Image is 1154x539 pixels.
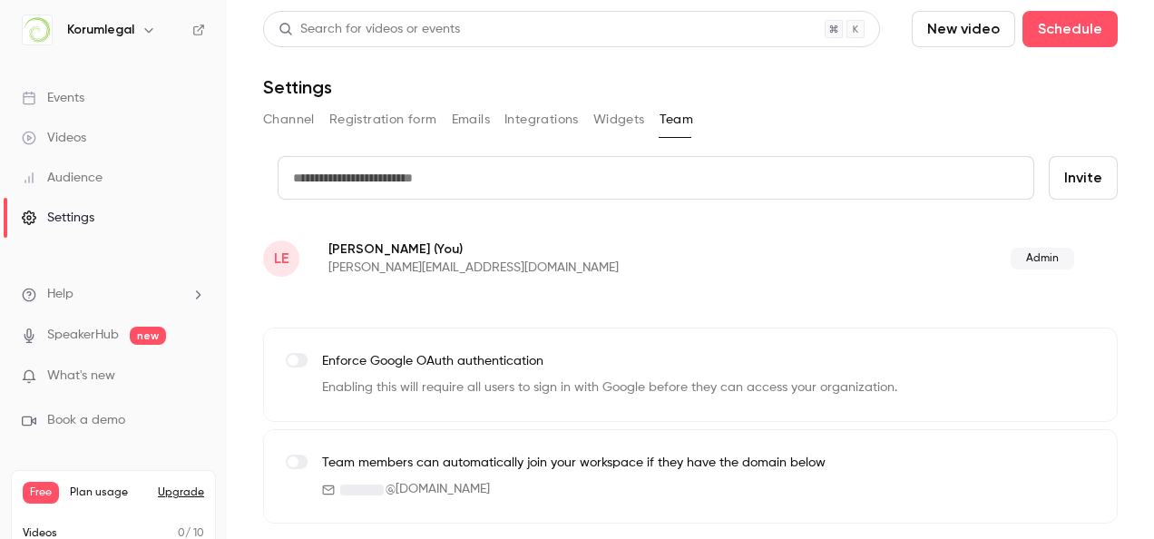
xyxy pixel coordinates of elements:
div: Videos [22,129,86,147]
span: 0 [178,528,185,539]
button: Integrations [504,105,579,134]
button: Schedule [1022,11,1118,47]
p: [PERSON_NAME] [328,240,815,259]
span: @ [DOMAIN_NAME] [386,480,490,499]
p: Enabling this will require all users to sign in with Google before they can access your organizat... [322,378,897,397]
h6: Korumlegal [67,21,134,39]
img: Korumlegal [23,15,52,44]
div: Audience [22,169,103,187]
p: [PERSON_NAME][EMAIL_ADDRESS][DOMAIN_NAME] [328,259,815,277]
span: Plan usage [70,485,147,500]
span: new [130,327,166,345]
button: Channel [263,105,315,134]
iframe: Noticeable Trigger [183,368,205,385]
span: LE [274,248,289,269]
h1: Settings [263,76,332,98]
p: Enforce Google OAuth authentication [322,352,897,371]
span: Admin [1011,248,1074,269]
span: Book a demo [47,411,125,430]
button: Widgets [593,105,645,134]
div: Settings [22,209,94,227]
button: Upgrade [158,485,204,500]
span: Free [23,482,59,504]
span: (You) [430,240,463,259]
button: Emails [452,105,490,134]
div: Events [22,89,84,107]
button: New video [912,11,1015,47]
span: What's new [47,367,115,386]
p: Team members can automatically join your workspace if they have the domain below [322,454,826,473]
button: Team [660,105,694,134]
span: Help [47,285,73,304]
button: Registration form [329,105,437,134]
div: Search for videos or events [279,20,460,39]
a: SpeakerHub [47,326,119,345]
li: help-dropdown-opener [22,285,205,304]
button: Invite [1049,156,1118,200]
